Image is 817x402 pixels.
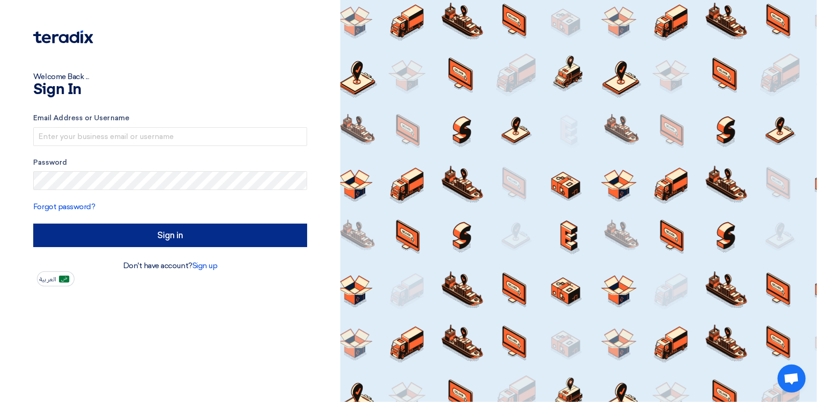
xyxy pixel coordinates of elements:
label: Password [33,157,307,168]
input: Enter your business email or username [33,127,307,146]
a: Sign up [192,261,218,270]
div: Open chat [778,365,806,393]
button: العربية [37,271,74,286]
h1: Sign In [33,82,307,97]
img: ar-AR.png [59,276,69,283]
label: Email Address or Username [33,113,307,124]
div: Welcome Back ... [33,71,307,82]
input: Sign in [33,224,307,247]
a: Forgot password? [33,202,95,211]
span: العربية [39,276,56,283]
div: Don't have account? [33,260,307,271]
img: Teradix logo [33,30,93,44]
